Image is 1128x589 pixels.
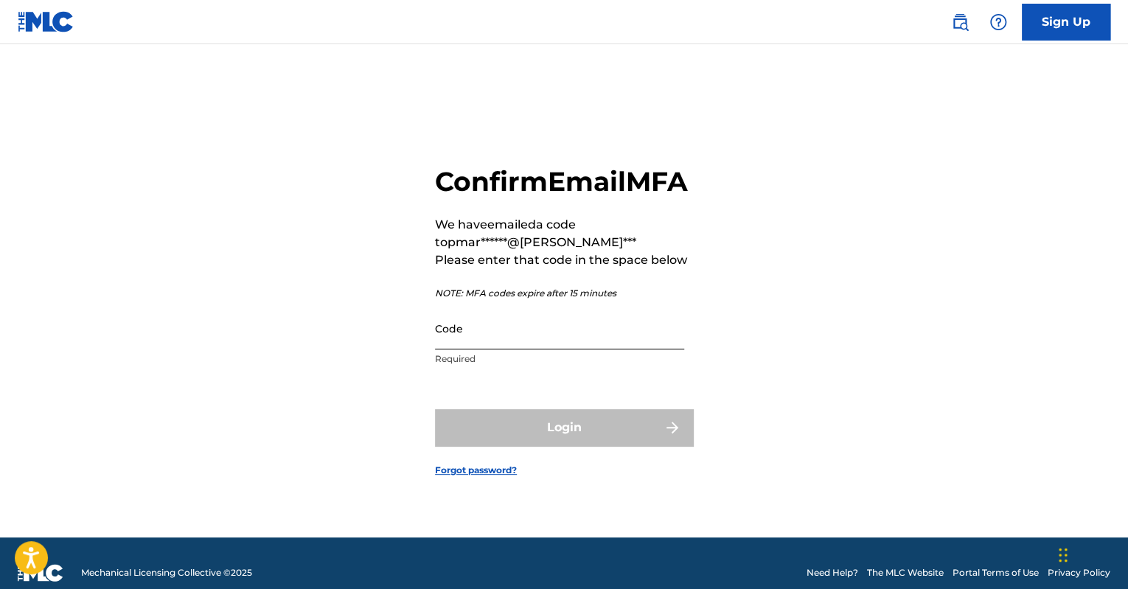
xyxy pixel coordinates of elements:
[18,564,63,582] img: logo
[435,352,684,366] p: Required
[953,566,1039,579] a: Portal Terms of Use
[435,287,693,300] p: NOTE: MFA codes expire after 15 minutes
[1048,566,1110,579] a: Privacy Policy
[435,216,693,251] p: We have emailed a code to pmar******@[PERSON_NAME]***
[435,165,693,198] h2: Confirm Email MFA
[1054,518,1128,589] iframe: Chat Widget
[945,7,975,37] a: Public Search
[951,13,969,31] img: search
[807,566,858,579] a: Need Help?
[18,11,74,32] img: MLC Logo
[81,566,252,579] span: Mechanical Licensing Collective © 2025
[1059,533,1068,577] div: Ziehen
[983,7,1013,37] div: Help
[867,566,944,579] a: The MLC Website
[435,464,517,477] a: Forgot password?
[435,251,693,269] p: Please enter that code in the space below
[1054,518,1128,589] div: Chat-Widget
[989,13,1007,31] img: help
[1022,4,1110,41] a: Sign Up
